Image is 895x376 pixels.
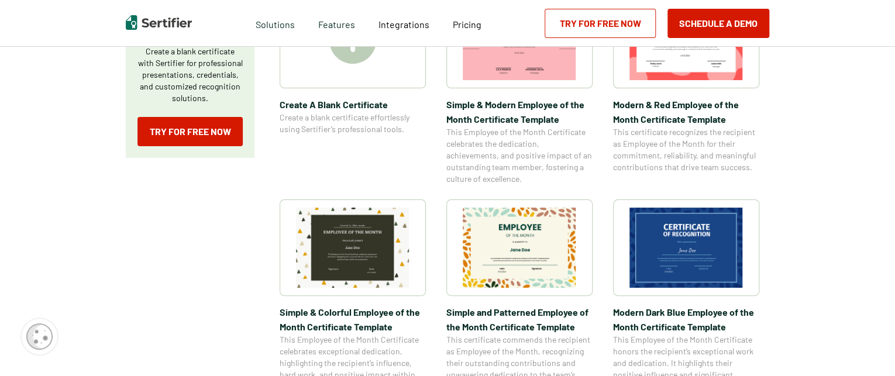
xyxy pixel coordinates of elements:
span: Modern & Red Employee of the Month Certificate Template [613,97,759,126]
img: Simple and Patterned Employee of the Month Certificate Template [463,208,576,288]
span: Integrations [378,19,429,30]
span: Pricing [453,19,481,30]
img: Simple & Colorful Employee of the Month Certificate Template [296,208,409,288]
span: Solutions [256,16,295,30]
span: Create a blank certificate effortlessly using Sertifier’s professional tools. [280,112,426,135]
span: This certificate recognizes the recipient as Employee of the Month for their commitment, reliabil... [613,126,759,173]
span: Simple & Modern Employee of the Month Certificate Template [446,97,593,126]
a: Try for Free Now [545,9,656,38]
span: Simple and Patterned Employee of the Month Certificate Template [446,305,593,334]
button: Schedule a Demo [667,9,769,38]
span: Simple & Colorful Employee of the Month Certificate Template [280,305,426,334]
span: Create A Blank Certificate [280,97,426,112]
a: Integrations [378,16,429,30]
img: Sertifier | Digital Credentialing Platform [126,15,192,30]
p: Create a blank certificate with Sertifier for professional presentations, credentials, and custom... [137,46,243,104]
span: Features [318,16,355,30]
span: This Employee of the Month Certificate celebrates the dedication, achievements, and positive impa... [446,126,593,185]
img: Cookie Popup Icon [26,323,53,350]
a: Try for Free Now [137,117,243,146]
span: Modern Dark Blue Employee of the Month Certificate Template [613,305,759,334]
a: Pricing [453,16,481,30]
img: Modern Dark Blue Employee of the Month Certificate Template [629,208,743,288]
iframe: Chat Widget [837,320,895,376]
